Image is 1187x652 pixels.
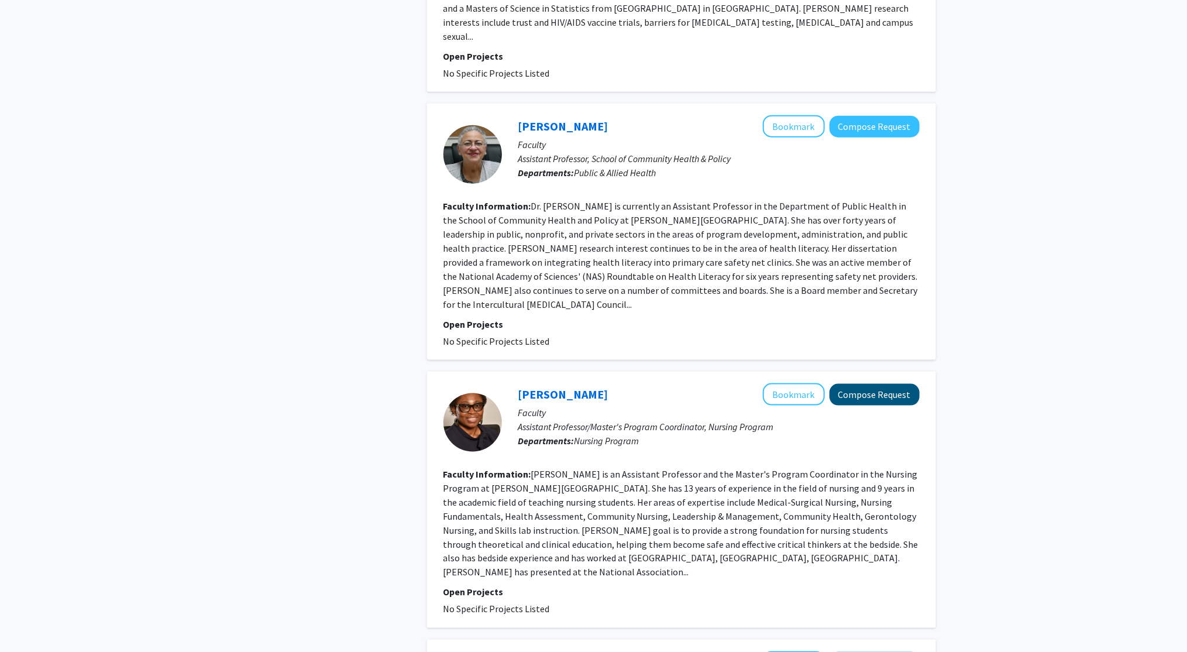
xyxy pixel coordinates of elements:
p: Assistant Professor, School of Community Health & Policy [518,152,920,166]
span: Nursing Program [574,435,639,447]
fg-read-more: Dr. [PERSON_NAME] is currently an Assistant Professor in the Department of Public Health in the S... [443,200,918,310]
b: Departments: [518,167,574,179]
p: Open Projects [443,585,920,599]
a: [PERSON_NAME] [518,387,608,402]
button: Compose Request to Emelia Asamoah [830,384,920,406]
button: Add Sharon Barrett to Bookmarks [763,115,825,138]
span: No Specific Projects Listed [443,335,550,347]
b: Departments: [518,435,574,447]
p: Open Projects [443,317,920,331]
b: Faculty Information: [443,200,531,212]
p: Assistant Professor/Master's Program Coordinator, Nursing Program [518,420,920,434]
p: Faculty [518,406,920,420]
span: Public & Allied Health [574,167,656,179]
p: Faculty [518,138,920,152]
span: No Specific Projects Listed [443,67,550,79]
p: Open Projects [443,49,920,63]
span: No Specific Projects Listed [443,603,550,615]
fg-read-more: [PERSON_NAME] is an Assistant Professor and the Master's Program Coordinator in the Nursing Progr... [443,468,918,578]
button: Compose Request to Sharon Barrett [830,116,920,138]
a: [PERSON_NAME] [518,119,608,133]
button: Add Emelia Asamoah to Bookmarks [763,383,825,406]
b: Faculty Information: [443,468,531,480]
iframe: Chat [9,599,50,643]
